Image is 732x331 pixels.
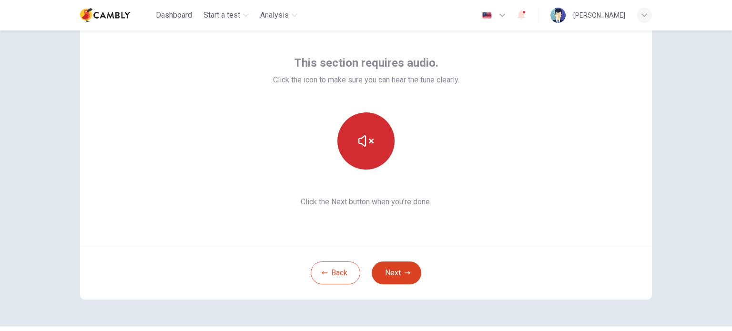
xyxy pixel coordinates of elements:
span: Analysis [260,10,289,21]
img: Cambly logo [80,6,130,25]
button: Back [311,261,360,284]
button: Next [372,261,421,284]
span: Click the Next button when you’re done. [273,196,459,208]
a: Cambly logo [80,6,152,25]
button: Dashboard [152,7,196,24]
span: Start a test [203,10,240,21]
button: Analysis [256,7,301,24]
span: Dashboard [156,10,192,21]
span: Click the icon to make sure you can hear the tune clearly. [273,74,459,86]
img: en [481,12,493,19]
img: Profile picture [550,8,566,23]
button: Start a test [200,7,253,24]
div: [PERSON_NAME] [573,10,625,21]
span: This section requires audio. [294,55,438,70]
